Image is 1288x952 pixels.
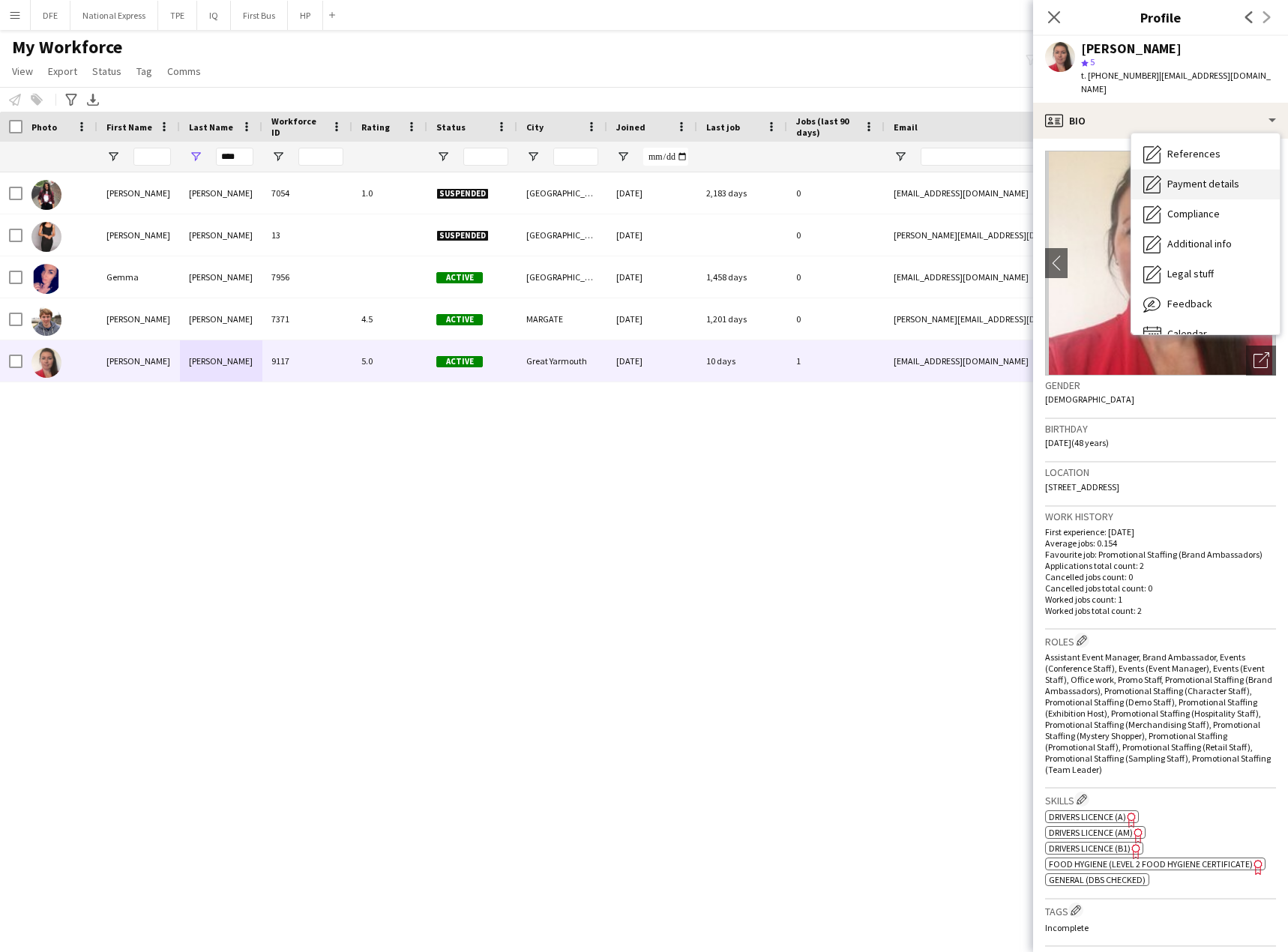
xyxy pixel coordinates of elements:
[436,150,450,163] button: Open Filter Menu
[1131,169,1280,199] div: Payment details
[161,61,207,81] a: Comms
[697,172,787,214] div: 2,183 days
[136,64,152,78] span: Tag
[517,340,607,382] div: Great Yarmouth
[1049,811,1126,822] span: Drivers Licence (A)
[361,121,390,133] span: Rating
[106,150,120,163] button: Open Filter Menu
[1045,481,1119,492] span: [STREET_ADDRESS]
[31,264,61,294] img: Gemma Harvey
[133,148,171,166] input: First Name Filter Input
[97,298,180,340] div: [PERSON_NAME]
[262,340,352,382] div: 9117
[1131,199,1280,229] div: Compliance
[231,1,288,30] button: First Bus
[607,214,697,256] div: [DATE]
[894,121,918,133] span: Email
[31,121,57,133] span: Photo
[787,214,885,256] div: 0
[262,172,352,214] div: 7054
[436,230,489,241] span: Suspended
[1045,151,1276,376] img: Crew avatar or photo
[1081,70,1159,81] span: t. [PHONE_NUMBER]
[6,61,39,81] a: View
[517,214,607,256] div: [GEOGRAPHIC_DATA]
[1167,327,1207,340] span: Calendar
[180,256,262,298] div: [PERSON_NAME]
[70,1,158,30] button: National Express
[1167,147,1221,160] span: References
[86,61,127,81] a: Status
[180,172,262,214] div: [PERSON_NAME]
[526,150,540,163] button: Open Filter Menu
[1045,571,1276,582] p: Cancelled jobs count: 0
[180,340,262,382] div: [PERSON_NAME]
[1045,792,1276,807] h3: Skills
[1045,560,1276,571] p: Applications total count: 2
[607,172,697,214] div: [DATE]
[921,148,1176,166] input: Email Filter Input
[463,148,508,166] input: Status Filter Input
[787,340,885,382] div: 1
[1049,827,1133,838] span: Drivers Licence (AM)
[1045,537,1276,549] p: Average jobs: 0.154
[1131,139,1280,169] div: References
[130,61,158,81] a: Tag
[1045,633,1276,648] h3: Roles
[885,214,1185,256] div: [PERSON_NAME][EMAIL_ADDRESS][DOMAIN_NAME]
[12,64,33,78] span: View
[62,91,80,109] app-action-btn: Advanced filters
[436,314,483,325] span: Active
[1081,42,1182,55] div: [PERSON_NAME]
[1131,259,1280,289] div: Legal stuff
[697,256,787,298] div: 1,458 days
[262,214,352,256] div: 13
[97,256,180,298] div: Gemma
[197,1,231,30] button: IQ
[643,148,688,166] input: Joined Filter Input
[271,115,325,138] span: Workforce ID
[48,64,77,78] span: Export
[553,148,598,166] input: City Filter Input
[1045,379,1276,392] h3: Gender
[189,121,233,133] span: Last Name
[697,298,787,340] div: 1,201 days
[84,91,102,109] app-action-btn: Export XLSX
[1131,319,1280,349] div: Calendar
[885,256,1185,298] div: [EMAIL_ADDRESS][DOMAIN_NAME]
[607,340,697,382] div: [DATE]
[1045,605,1276,616] p: Worked jobs total count: 2
[31,348,61,378] img: Michelle Harvey
[288,1,323,30] button: HP
[697,340,787,382] div: 10 days
[42,61,83,81] a: Export
[31,222,61,252] img: Amy Harvey
[1090,56,1095,67] span: 5
[31,306,61,336] img: James Harvey
[352,298,427,340] div: 4.5
[216,148,253,166] input: Last Name Filter Input
[97,172,180,214] div: [PERSON_NAME]
[517,256,607,298] div: [GEOGRAPHIC_DATA]
[262,256,352,298] div: 7956
[1033,7,1288,27] h3: Profile
[1045,437,1109,448] span: [DATE] (48 years)
[1131,229,1280,259] div: Additional info
[31,180,61,210] img: Amy Harvey
[517,298,607,340] div: MARGATE
[787,298,885,340] div: 0
[1045,582,1276,594] p: Cancelled jobs total count: 0
[1049,843,1131,854] span: Drivers Licence (B1)
[607,298,697,340] div: [DATE]
[298,148,343,166] input: Workforce ID Filter Input
[1049,874,1146,885] span: General (DBS Checked)
[1167,267,1214,280] span: Legal stuff
[1081,70,1271,94] span: | [EMAIL_ADDRESS][DOMAIN_NAME]
[526,121,544,133] span: City
[517,172,607,214] div: [GEOGRAPHIC_DATA]
[787,256,885,298] div: 0
[616,150,630,163] button: Open Filter Menu
[1045,394,1134,405] span: [DEMOGRAPHIC_DATA]
[1045,903,1276,918] h3: Tags
[1131,289,1280,319] div: Feedback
